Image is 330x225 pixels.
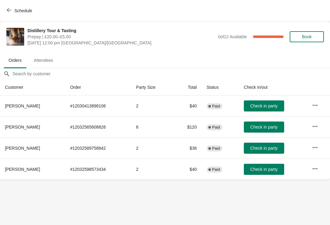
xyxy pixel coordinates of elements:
button: Check in party [244,164,284,175]
th: Check in/out [239,79,307,96]
span: Prepay | £20.00–£5.00 [28,34,215,40]
th: Status [202,79,239,96]
td: $120 [174,116,202,137]
span: Paid [212,167,220,172]
span: Book [302,34,312,39]
img: Distillery Tour & Tasting [6,28,24,46]
span: 0 of 12 Available [218,34,247,39]
td: $40 [174,96,202,116]
span: Schedule [14,8,32,13]
th: Party Size [131,79,174,96]
span: Paid [212,104,220,109]
span: [PERSON_NAME] [5,146,40,151]
span: Check in party [250,125,277,129]
th: Total [174,79,202,96]
span: Attendees [29,55,58,66]
td: $40 [174,159,202,180]
span: Distillery Tour & Tasting [28,28,215,34]
span: Paid [212,125,220,130]
button: Book [290,31,324,42]
span: [DATE] 12:00 pm [GEOGRAPHIC_DATA]/[GEOGRAPHIC_DATA] [28,40,215,46]
td: # 12030413898106 [65,96,131,116]
td: # 12032598573434 [65,159,131,180]
td: 6 [131,116,174,137]
td: 2 [131,137,174,159]
th: Order [65,79,131,96]
button: Schedule [3,5,37,16]
td: # 12032589758842 [65,137,131,159]
td: 2 [131,96,174,116]
button: Check in party [244,100,284,111]
td: $36 [174,137,202,159]
span: Orders [4,55,27,66]
td: # 12032565608826 [65,116,131,137]
input: Search by customer [12,68,330,79]
td: 2 [131,159,174,180]
span: Paid [212,146,220,151]
span: [PERSON_NAME] [5,103,40,108]
span: Check in party [250,167,277,172]
span: Check in party [250,103,277,108]
span: [PERSON_NAME] [5,125,40,129]
button: Check in party [244,143,284,154]
button: Check in party [244,122,284,133]
span: Check in party [250,146,277,151]
span: [PERSON_NAME] [5,167,40,172]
